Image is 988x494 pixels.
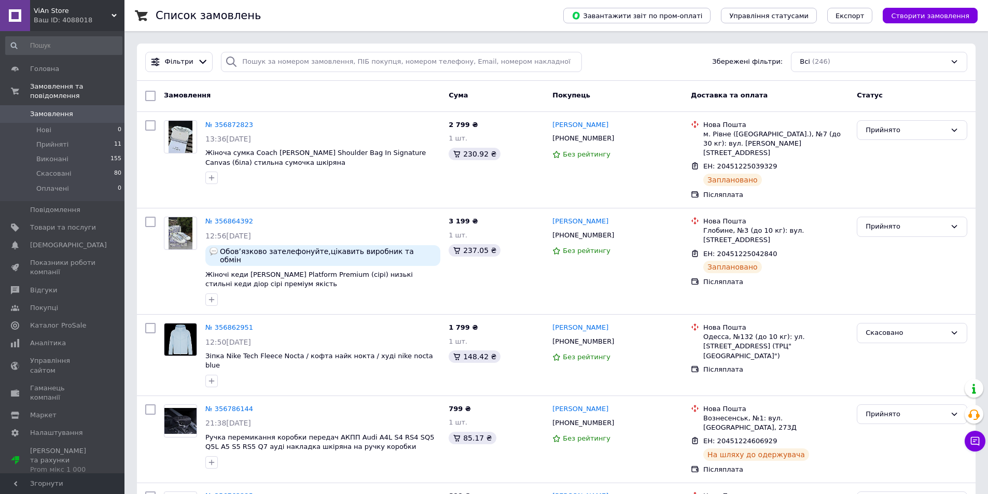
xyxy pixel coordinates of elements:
[449,323,478,331] span: 1 799 ₴
[156,9,261,22] h1: Список замовлень
[449,217,478,225] span: 3 199 ₴
[965,431,985,451] button: Чат з покупцем
[703,414,848,432] div: Вознесенськ, №1: вул. [GEOGRAPHIC_DATA], 273Д
[552,120,608,130] a: [PERSON_NAME]
[703,250,777,258] span: ЕН: 20451225042840
[36,169,72,178] span: Скасовані
[703,448,809,461] div: На шляху до одержувача
[866,328,946,338] div: Скасовано
[552,323,608,333] a: [PERSON_NAME]
[220,247,436,264] span: Обовʼязково зателефонуйте,цікавить виробник та обмін
[449,337,467,345] span: 1 шт.
[703,261,762,273] div: Заплановано
[552,217,608,227] a: [PERSON_NAME]
[164,323,197,356] a: Фото товару
[449,405,471,413] span: 799 ₴
[703,190,848,200] div: Післяплата
[449,231,467,239] span: 1 шт.
[114,140,121,149] span: 11
[164,120,197,153] a: Фото товару
[164,404,197,437] a: Фото товару
[205,149,426,166] a: Жіноча сумка Coach [PERSON_NAME] Shoulder Bag In Signature Canvas (біла) стильна сумочка шкіряна
[449,134,467,142] span: 1 шт.
[30,205,80,215] span: Повідомлення
[703,277,848,287] div: Післяплата
[550,416,616,430] div: [PHONE_NUMBER]
[703,217,848,226] div: Нова Пошта
[857,91,883,99] span: Статус
[30,64,59,74] span: Головна
[164,217,197,250] a: Фото товару
[205,338,251,346] span: 12:50[DATE]
[812,58,830,65] span: (246)
[205,433,435,460] a: Ручка перемикання коробки передач АКПП Audi A4L S4 RS4 SQ5 Q5L A5 S5 RS5 Q7 ауді накладка шкіряна...
[34,16,124,25] div: Ваш ID: 4088018
[169,121,193,153] img: Фото товару
[691,91,768,99] span: Доставка та оплата
[205,232,251,240] span: 12:56[DATE]
[703,130,848,158] div: м. Рівне ([GEOGRAPHIC_DATA].), №7 (до 30 кг): вул. [PERSON_NAME][STREET_ADDRESS]
[34,6,112,16] span: ViAn Store
[164,323,197,356] img: Фото товару
[703,332,848,361] div: Одесса, №132 (до 10 кг): ул. [STREET_ADDRESS] (ТРЦ"[GEOGRAPHIC_DATA]")
[114,169,121,178] span: 80
[449,350,500,363] div: 148.42 ₴
[36,154,68,164] span: Виконані
[30,465,96,474] div: Prom мікс 1 000
[30,241,107,250] span: [DEMOGRAPHIC_DATA]
[205,217,253,225] a: № 356864392
[30,411,57,420] span: Маркет
[721,8,817,23] button: Управління статусами
[883,8,978,23] button: Створити замовлення
[449,91,468,99] span: Cума
[30,286,57,295] span: Відгуки
[221,52,582,72] input: Пошук за номером замовлення, ПІБ покупця, номером телефону, Email, номером накладної
[118,125,121,135] span: 0
[703,437,777,445] span: ЕН: 20451224606929
[703,404,848,414] div: Нова Пошта
[449,418,467,426] span: 1 шт.
[30,109,73,119] span: Замовлення
[866,409,946,420] div: Прийнято
[550,335,616,348] div: [PHONE_NUMBER]
[866,221,946,232] div: Прийнято
[449,244,500,257] div: 237.05 ₴
[800,57,810,67] span: Всі
[866,125,946,136] div: Прийнято
[703,120,848,130] div: Нова Пошта
[118,184,121,193] span: 0
[30,223,96,232] span: Товари та послуги
[703,162,777,170] span: ЕН: 20451225039329
[703,323,848,332] div: Нова Пошта
[30,258,96,277] span: Показники роботи компанії
[205,271,413,288] a: Жіночі кеди [PERSON_NAME] Platform Premium (сірі) низькі стильні кеди діор сірі преміум якість
[30,82,124,101] span: Замовлення та повідомлення
[5,36,122,55] input: Пошук
[169,217,193,249] img: Фото товару
[205,323,253,331] a: № 356862951
[36,140,68,149] span: Прийняті
[552,91,590,99] span: Покупець
[563,247,610,255] span: Без рейтингу
[572,11,702,20] span: Завантажити звіт по пром-оплаті
[836,12,865,20] span: Експорт
[449,121,478,129] span: 2 799 ₴
[205,352,433,370] a: Зіпка Nike Tech Fleece Nocta / кофта найк нокта / худі nike nocta blue
[164,91,211,99] span: Замовлення
[205,405,253,413] a: № 356786144
[30,303,58,313] span: Покупці
[712,57,783,67] span: Збережені фільтри:
[563,353,610,361] span: Без рейтингу
[550,229,616,242] div: [PHONE_NUMBER]
[872,11,978,19] a: Створити замовлення
[703,365,848,374] div: Післяплата
[36,125,51,135] span: Нові
[205,419,251,427] span: 21:38[DATE]
[563,8,711,23] button: Завантажити звіт по пром-оплаті
[205,135,251,143] span: 13:36[DATE]
[891,12,969,20] span: Створити замовлення
[30,384,96,402] span: Гаманець компанії
[703,174,762,186] div: Заплановано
